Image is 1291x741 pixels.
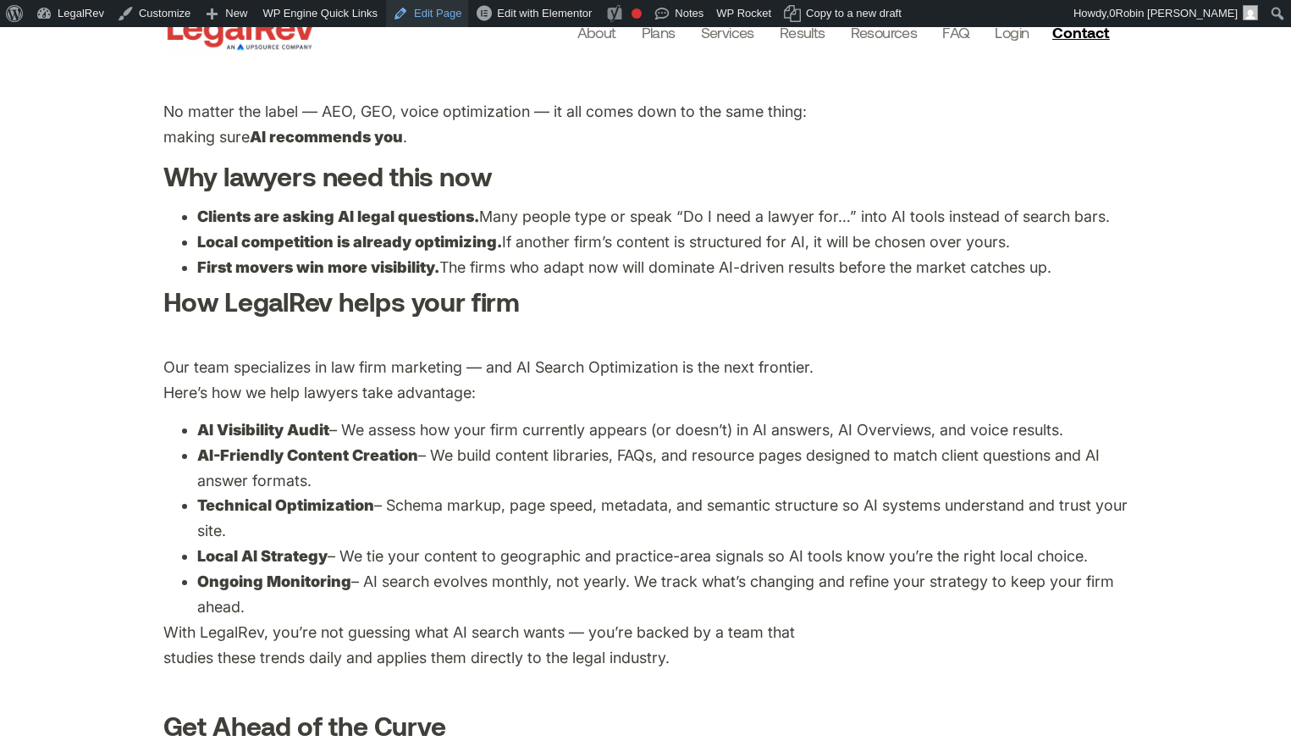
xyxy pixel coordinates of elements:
[328,547,1088,565] span: – We tie your content to geographic and practice-area signals so AI tools know you’re the right l...
[197,258,439,276] b: First movers win more visibility.
[163,710,446,741] b: Get Ahead of the Curve
[197,446,418,464] b: AI-Friendly Content Creation
[197,233,502,251] b: Local competition is already optimizing.
[780,20,825,44] a: Results
[577,20,616,44] a: About
[197,496,374,514] b: Technical Optimization
[642,20,676,44] a: Plans
[163,160,492,191] b: Why lawyers need this now
[197,421,329,439] b: AI Visibility Audit
[479,207,1110,225] span: Many people type or speak “Do I need a lawyer for…” into AI tools instead of search bars.
[250,128,403,146] b: AI recommends you
[942,20,969,44] a: FAQ
[163,358,814,401] span: Our team specializes in law firm marketing — and AI Search Optimization is the next frontier. Her...
[197,572,1114,616] span: – AI search evolves monthly, not yearly. We track what’s changing and refine your strategy to kee...
[197,547,328,565] b: Local AI Strategy
[163,623,795,666] span: With LegalRev, you’re not guessing what AI search wants — you’re backed by a team that studies th...
[197,572,351,590] b: Ongoing Monitoring
[163,102,807,146] span: No matter the label — AEO, GEO, voice optimization — it all comes down to the same thing: making ...
[577,20,1029,44] nav: Menu
[329,421,1063,439] span: – We assess how your firm currently appears (or doesn’t) in AI answers, AI Overviews, and voice r...
[197,496,1128,539] span: – Schema markup, page speed, metadata, and semantic structure so AI systems understand and trust ...
[995,20,1029,44] a: Login
[1109,7,1238,19] span: 0Robin [PERSON_NAME]
[403,128,407,146] span: .
[851,20,918,44] a: Resources
[197,207,479,225] b: Clients are asking AI legal questions.
[439,258,1051,276] span: The firms who adapt now will dominate AI-driven results before the market catches up.
[163,285,521,317] b: How LegalRev helps your firm
[632,8,642,19] div: Focus keyphrase not set
[1045,19,1120,46] a: Contact
[197,446,1100,489] span: – We build content libraries, FAQs, and resource pages designed to match client questions and AI ...
[502,233,1010,251] span: If another firm’s content is structured for AI, it will be chosen over yours.
[497,7,592,19] span: Edit with Elementor
[1052,25,1109,40] span: Contact
[701,20,754,44] a: Services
